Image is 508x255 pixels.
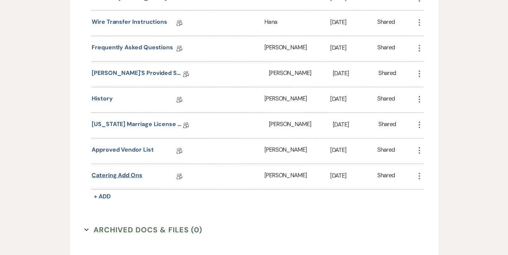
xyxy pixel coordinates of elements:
[269,62,333,87] div: [PERSON_NAME]
[330,145,377,155] p: [DATE]
[330,94,377,104] p: [DATE]
[333,120,378,129] p: [DATE]
[264,87,330,113] div: [PERSON_NAME]
[264,138,330,164] div: [PERSON_NAME]
[264,36,330,61] div: [PERSON_NAME]
[92,43,173,54] a: Frequently Asked Questions
[377,171,395,182] div: Shared
[378,69,396,80] div: Shared
[330,43,377,53] p: [DATE]
[377,43,395,54] div: Shared
[377,145,395,157] div: Shared
[330,18,377,27] p: [DATE]
[92,145,153,157] a: Approved Vendor List
[269,113,333,138] div: [PERSON_NAME]
[264,164,330,189] div: [PERSON_NAME]
[92,171,142,182] a: Catering Add Ons
[377,18,395,29] div: Shared
[92,120,183,131] a: [US_STATE] Marriage License Requirements
[94,193,111,200] span: + Add
[330,171,377,180] p: [DATE]
[92,69,183,80] a: [PERSON_NAME]'s Provided Second Lines
[333,69,378,78] p: [DATE]
[378,120,396,131] div: Shared
[92,94,112,106] a: History
[377,94,395,106] div: Shared
[264,11,330,36] div: Hana
[84,224,202,235] button: Archived Docs & Files (0)
[92,18,167,29] a: Wire Transfer Instructions
[92,191,113,202] button: + Add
